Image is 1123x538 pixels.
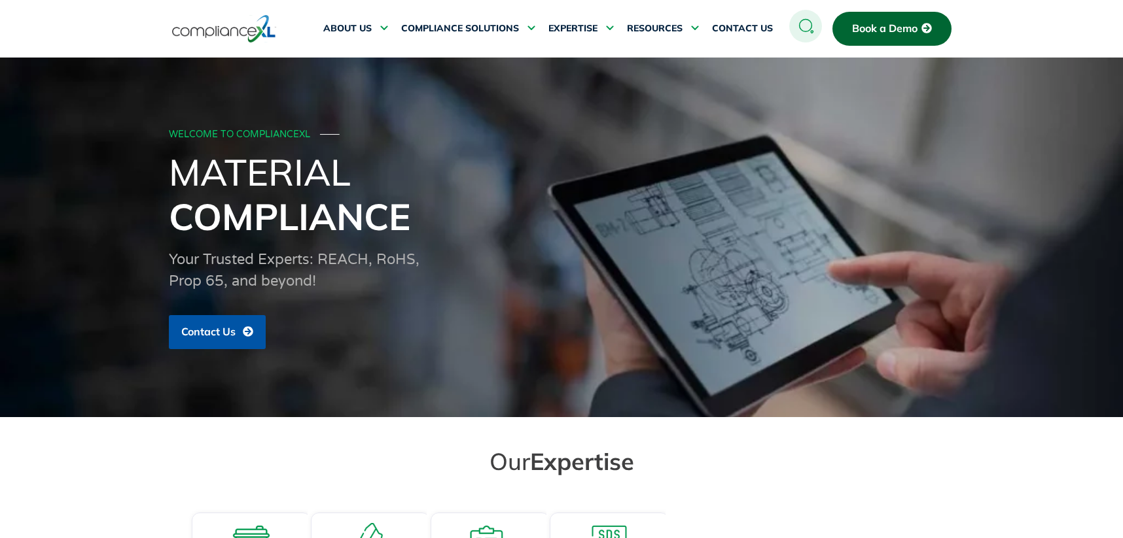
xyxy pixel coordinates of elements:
a: ABOUT US [323,13,388,44]
span: CONTACT US [712,23,773,35]
span: Expertise [530,446,634,476]
a: CONTACT US [712,13,773,44]
span: Your Trusted Experts: REACH, RoHS, Prop 65, and beyond! [169,251,419,290]
span: Contact Us [181,326,236,338]
span: EXPERTISE [548,23,597,35]
a: EXPERTISE [548,13,614,44]
span: Book a Demo [852,23,918,35]
a: Book a Demo [832,12,952,46]
a: Contact Us [169,315,266,349]
span: ABOUT US [323,23,372,35]
h1: Material [169,150,954,239]
img: logo-one.svg [172,14,276,44]
span: COMPLIANCE SOLUTIONS [401,23,519,35]
span: RESOURCES [627,23,683,35]
div: WELCOME TO COMPLIANCEXL [169,129,950,141]
span: Compliance [169,193,410,239]
span: ─── [320,129,340,140]
h2: Our [195,446,928,476]
a: COMPLIANCE SOLUTIONS [401,13,535,44]
a: RESOURCES [627,13,699,44]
